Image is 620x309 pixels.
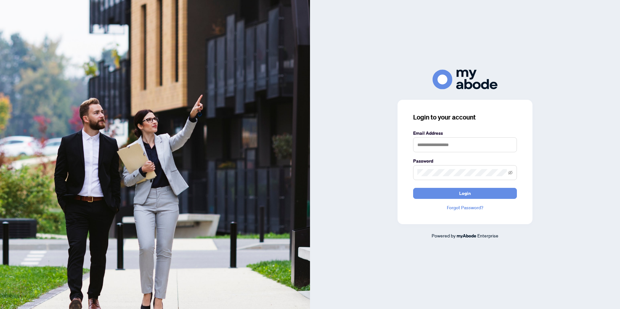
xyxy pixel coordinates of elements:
a: myAbode [457,232,476,239]
label: Password [413,157,517,165]
span: Enterprise [477,233,498,238]
span: eye-invisible [508,170,513,175]
img: ma-logo [433,70,497,89]
button: Login [413,188,517,199]
label: Email Address [413,130,517,137]
span: Powered by [432,233,456,238]
span: Login [459,188,471,199]
a: Forgot Password? [413,204,517,211]
h3: Login to your account [413,113,517,122]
